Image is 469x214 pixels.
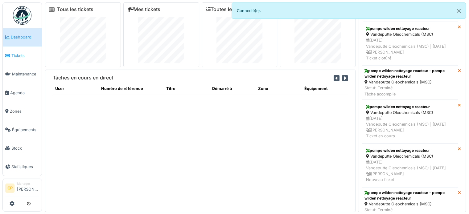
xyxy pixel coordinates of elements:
[55,86,64,91] span: translation missing: fr.shared.user
[364,79,455,85] div: Vandeputte Oleochemicals (MSC)
[366,110,454,115] div: Vandeputte Oleochemicals (MSC)
[12,127,39,133] span: Équipements
[362,100,458,143] a: pompe wilden nettoyage reacteur Vandeputte Oleochemicals (MSC) [DATE]Vandeputte Oleochemicals (MS...
[366,159,454,183] div: [DATE] Vandeputte Oleochemicals (MSC) | [DATE] [PERSON_NAME] Nouveau ticket
[362,65,458,100] a: pompe wilden nettoyage reacteur - pompe wilden nettoyage reacteur Vandeputte Oleochemicals (MSC) ...
[11,34,39,40] span: Dashboard
[366,148,454,153] div: pompe wilden nettoyage reacteur
[13,6,31,25] img: Badge_color-CXgf-gQk.svg
[3,157,42,176] a: Statistiques
[5,184,14,193] li: CP
[232,2,466,19] div: Connecté(e).
[127,6,160,12] a: Mes tickets
[12,71,39,77] span: Maintenance
[366,104,454,110] div: pompe wilden nettoyage reacteur
[99,83,163,94] th: Numéro de référence
[366,37,454,61] div: [DATE] Vandeputte Oleochemicals (MSC) | [DATE] [PERSON_NAME] Ticket clotûré
[3,120,42,139] a: Équipements
[366,153,454,159] div: Vandeputte Oleochemicals (MSC)
[362,143,458,187] a: pompe wilden nettoyage reacteur Vandeputte Oleochemicals (MSC) [DATE]Vandeputte Oleochemicals (MS...
[3,102,42,120] a: Zones
[364,190,455,201] div: pompe wilden nettoyage reacteur - pompe wilden nettoyage reacteur
[17,181,39,195] li: [PERSON_NAME]
[11,53,39,59] span: Tickets
[10,108,39,114] span: Zones
[10,90,39,96] span: Agenda
[5,181,39,196] a: CP Manager[PERSON_NAME]
[366,115,454,139] div: [DATE] Vandeputte Oleochemicals (MSC) | [DATE] [PERSON_NAME] Ticket en cours
[164,83,210,94] th: Titre
[256,83,302,94] th: Zone
[206,6,252,12] a: Toutes les tâches
[452,3,466,19] button: Close
[11,145,39,151] span: Stock
[57,6,93,12] a: Tous les tickets
[17,181,39,186] div: Manager
[53,75,113,81] h6: Tâches en cours en direct
[3,83,42,102] a: Agenda
[3,139,42,157] a: Stock
[3,65,42,83] a: Maintenance
[3,46,42,65] a: Tickets
[302,83,348,94] th: Équipement
[11,164,39,170] span: Statistiques
[364,85,455,97] div: Statut: Terminé Tâche accomplie
[210,83,256,94] th: Démarré à
[366,26,454,31] div: pompe wilden nettoyage reacteur
[364,68,455,79] div: pompe wilden nettoyage reacteur - pompe wilden nettoyage reacteur
[362,22,458,65] a: pompe wilden nettoyage reacteur Vandeputte Oleochemicals (MSC) [DATE]Vandeputte Oleochemicals (MS...
[364,201,455,207] div: Vandeputte Oleochemicals (MSC)
[3,28,42,46] a: Dashboard
[366,31,454,37] div: Vandeputte Oleochemicals (MSC)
